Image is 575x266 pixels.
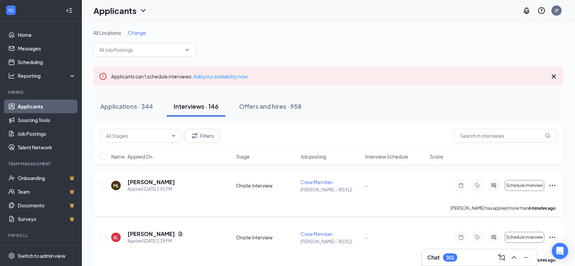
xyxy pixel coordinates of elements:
[365,234,368,240] span: -
[239,102,301,110] div: Offers and hires · 958
[18,171,76,185] a: OnboardingCrown
[18,212,76,226] a: SurveysCrown
[457,183,465,188] svg: Note
[8,233,75,238] div: Payroll
[548,233,557,241] svg: Ellipses
[301,187,361,193] p: [PERSON_NAME] - 301912
[174,102,219,110] div: Interviews · 146
[473,235,482,240] svg: Tag
[93,5,136,16] h1: Applicants
[18,55,76,69] a: Scheduling
[8,7,14,14] svg: WorkstreamLogo
[100,102,153,110] div: Applications · 344
[490,235,498,240] svg: ActiveChat
[139,6,147,15] svg: ChevronDown
[505,232,544,243] button: Schedule interview
[8,72,15,79] svg: Analysis
[178,231,183,237] svg: Document
[496,252,507,263] button: ComposeMessage
[93,30,121,36] span: All Locations
[457,235,465,240] svg: Note
[365,182,368,189] span: -
[427,254,440,261] h3: Chat
[128,238,183,245] div: Applied [DATE] 1:29 PM
[18,141,76,154] a: Talent Network
[18,243,76,256] a: PayrollCrown
[193,73,248,79] a: Add your availability now
[18,198,76,212] a: DocumentsCrown
[99,72,107,80] svg: Error
[236,234,296,241] div: Onsite Interview
[66,7,73,14] svg: Collapse
[550,72,558,80] svg: Cross
[128,186,175,193] div: Applied [DATE] 2:01 PM
[430,153,443,160] span: Score
[506,235,543,240] span: Schedule interview
[111,73,248,79] span: Applicants can't schedule interviews.
[522,6,531,15] svg: Notifications
[552,243,568,259] div: Open Intercom Messenger
[301,179,333,185] span: Crew Member
[114,235,118,240] div: EL
[473,183,482,188] svg: Tag
[537,6,546,15] svg: QuestionInfo
[18,100,76,113] a: Applicants
[490,183,498,188] svg: ActiveChat
[18,185,76,198] a: TeamCrown
[506,183,543,188] span: Schedule interview
[301,231,333,237] span: Crew Member
[106,132,168,139] input: All Stages
[8,252,15,259] svg: Settings
[454,129,557,143] input: Search in interviews
[505,180,544,191] button: Schedule interview
[171,133,176,138] svg: ChevronDown
[236,182,296,189] div: Onsite Interview
[111,153,152,160] span: Name · Applied On
[8,161,75,167] div: Team Management
[236,153,250,160] span: Stage
[548,181,557,190] svg: Ellipses
[365,153,408,160] span: Interview Schedule
[451,205,557,211] p: [PERSON_NAME] has applied more than .
[526,257,556,263] b: 36 minutes ago
[301,239,361,245] p: [PERSON_NAME] - 301912
[18,252,65,259] div: Switch to admin view
[498,253,506,262] svg: ComposeMessage
[301,153,326,160] span: Job posting
[128,230,175,238] h5: [PERSON_NAME]
[545,133,550,138] svg: MagnifyingGlass
[128,178,175,186] h5: [PERSON_NAME]
[185,129,220,143] button: Filter Filters
[508,252,519,263] button: ChevronUp
[522,253,530,262] svg: Minimize
[528,206,556,211] b: 4 minutes ago
[510,253,518,262] svg: ChevronUp
[18,42,76,55] a: Messages
[521,252,532,263] button: Minimize
[99,46,182,54] input: All Job Postings
[185,47,190,53] svg: ChevronDown
[555,8,559,13] div: JF
[18,127,76,141] a: Job Postings
[8,89,75,95] div: Hiring
[128,30,146,36] span: Change
[446,255,454,261] div: 301
[113,183,119,189] div: ML
[18,72,76,79] div: Reporting
[191,132,199,140] svg: Filter
[18,28,76,42] a: Home
[18,113,76,127] a: Sourcing Tools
